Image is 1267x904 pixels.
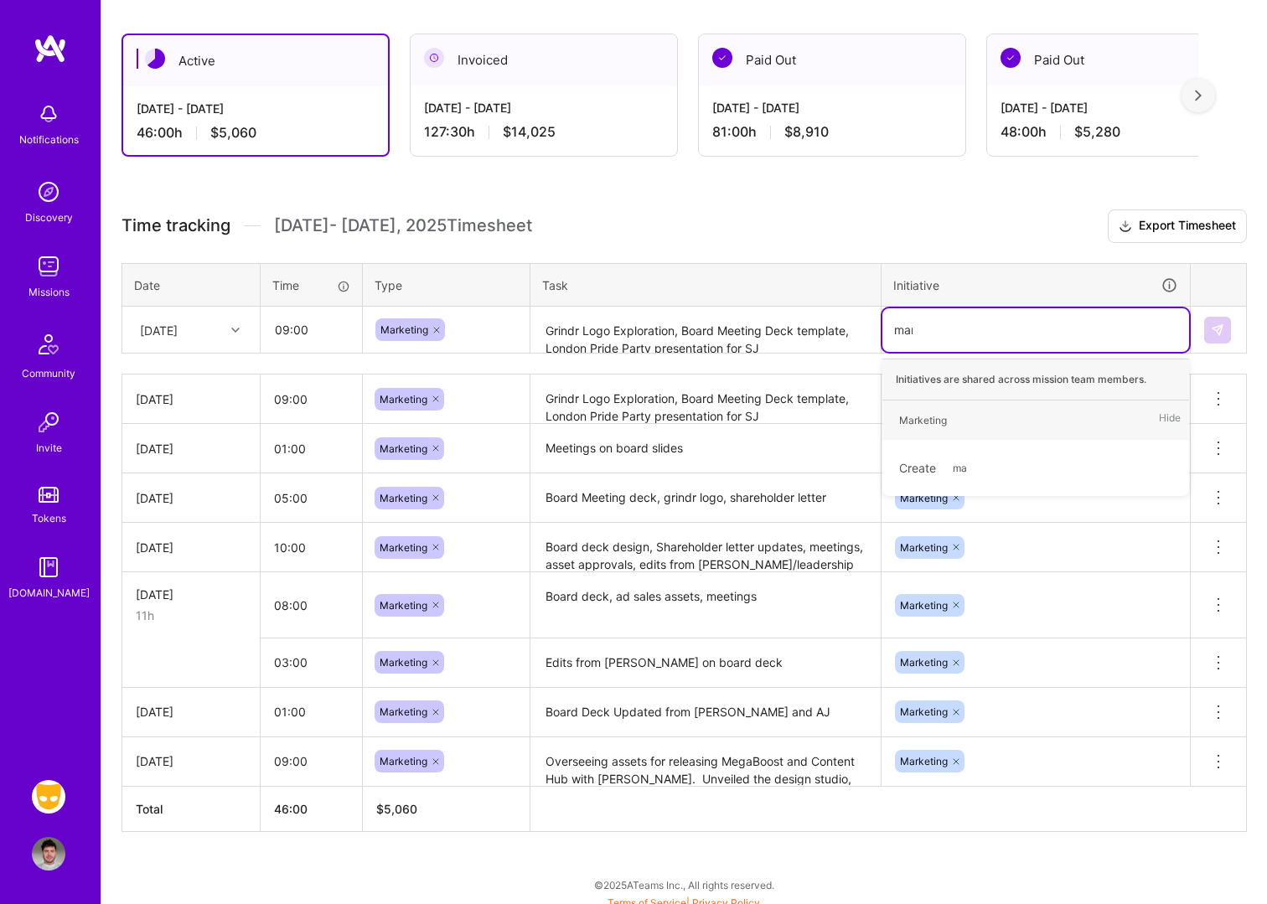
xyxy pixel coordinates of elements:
[28,324,69,364] img: Community
[28,283,70,301] div: Missions
[900,599,948,612] span: Marketing
[1211,323,1224,337] img: Submit
[1159,409,1181,431] span: Hide
[503,123,556,141] span: $14,025
[1108,209,1247,243] button: Export Timesheet
[32,837,65,870] img: User Avatar
[424,99,664,116] div: [DATE] - [DATE]
[900,705,948,718] span: Marketing
[261,640,362,684] input: HH:MM
[1195,90,1202,101] img: right
[900,492,948,504] span: Marketing
[32,97,65,131] img: bell
[261,690,362,734] input: HH:MM
[712,123,952,141] div: 81:00 h
[210,124,256,142] span: $5,060
[136,752,246,770] div: [DATE]
[25,209,73,226] div: Discovery
[145,49,165,69] img: Active
[712,48,732,68] img: Paid Out
[376,802,417,816] span: $ 5,060
[900,541,948,554] span: Marketing
[380,492,427,504] span: Marketing
[32,175,65,209] img: discovery
[136,703,246,721] div: [DATE]
[380,541,427,554] span: Marketing
[411,34,677,85] div: Invoiced
[899,411,947,429] div: Marketing
[1001,123,1240,141] div: 48:00 h
[261,583,362,628] input: HH:MM
[22,364,75,382] div: Community
[891,448,1181,488] div: Create
[380,393,427,406] span: Marketing
[136,607,246,624] div: 11h
[34,34,67,64] img: logo
[136,390,246,408] div: [DATE]
[32,406,65,439] img: Invite
[532,739,879,785] textarea: Overseeing assets for releasing MegaBoost and Content Hub with [PERSON_NAME]. Unveiled the design...
[136,539,246,556] div: [DATE]
[28,837,70,870] a: User Avatar
[122,786,261,831] th: Total
[19,131,79,148] div: Notifications
[530,263,882,307] th: Task
[893,276,1178,295] div: Initiative
[532,376,879,423] textarea: Grindr Logo Exploration, Board Meeting Deck template, London Pride Party presentation for SJ
[137,100,375,117] div: [DATE] - [DATE]
[784,123,829,141] span: $8,910
[532,524,879,571] textarea: Board deck design, Shareholder letter updates, meetings, asset approvals, edits from [PERSON_NAME...
[1119,218,1132,235] i: icon Download
[380,656,427,669] span: Marketing
[261,426,362,471] input: HH:MM
[712,99,952,116] div: [DATE] - [DATE]
[274,215,532,236] span: [DATE] - [DATE] , 2025 Timesheet
[424,123,664,141] div: 127:30 h
[32,550,65,584] img: guide book
[140,321,178,338] div: [DATE]
[699,34,965,85] div: Paid Out
[882,359,1189,400] div: Initiatives are shared across mission team members.
[380,323,428,336] span: Marketing
[380,599,427,612] span: Marketing
[261,786,363,831] th: 46:00
[39,487,59,503] img: tokens
[136,586,246,603] div: [DATE]
[944,457,975,479] span: ma
[380,755,427,767] span: Marketing
[532,308,879,353] textarea: Grindr Logo Exploration, Board Meeting Deck template, London Pride Party presentation for SJ
[900,656,948,669] span: Marketing
[363,263,530,307] th: Type
[28,780,70,814] a: Grindr: Product & Marketing
[231,326,240,334] i: icon Chevron
[123,35,388,86] div: Active
[32,509,66,527] div: Tokens
[261,476,362,520] input: HH:MM
[36,439,62,457] div: Invite
[532,574,879,637] textarea: Board deck, ad sales assets, meetings
[261,307,361,352] input: HH:MM
[532,426,879,472] textarea: Meetings on board slides
[532,475,879,521] textarea: Board Meeting deck, grindr logo, shareholder letter
[1074,123,1120,141] span: $5,280
[261,377,362,421] input: HH:MM
[136,489,246,507] div: [DATE]
[1001,99,1240,116] div: [DATE] - [DATE]
[380,442,427,455] span: Marketing
[122,263,261,307] th: Date
[272,276,350,294] div: Time
[122,215,230,236] span: Time tracking
[32,250,65,283] img: teamwork
[137,124,375,142] div: 46:00 h
[380,705,427,718] span: Marketing
[136,440,246,457] div: [DATE]
[532,640,879,686] textarea: Edits from [PERSON_NAME] on board deck
[1001,48,1021,68] img: Paid Out
[900,755,948,767] span: Marketing
[8,584,90,602] div: [DOMAIN_NAME]
[424,48,444,68] img: Invoiced
[987,34,1254,85] div: Paid Out
[261,525,362,570] input: HH:MM
[532,690,879,736] textarea: Board Deck Updated from [PERSON_NAME] and AJ
[261,739,362,783] input: HH:MM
